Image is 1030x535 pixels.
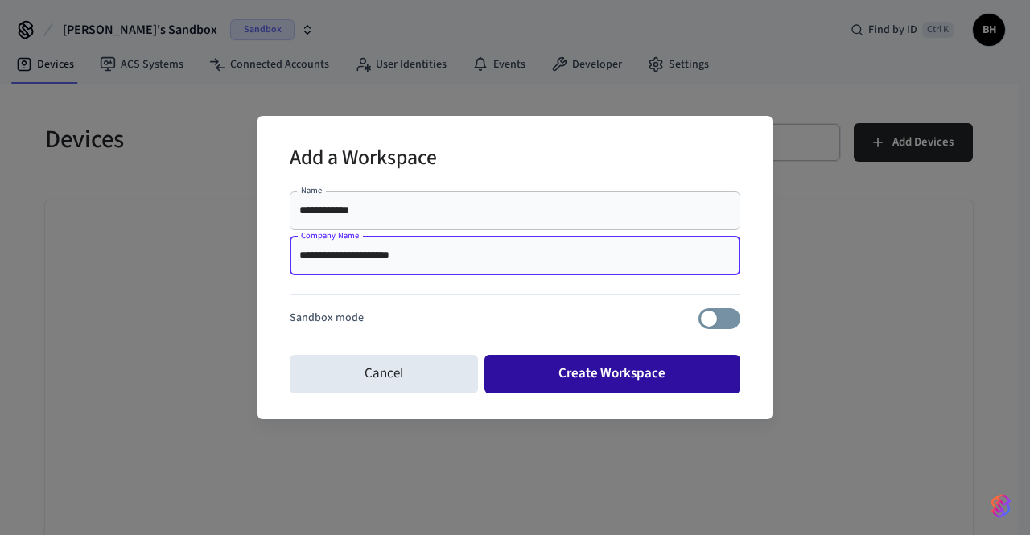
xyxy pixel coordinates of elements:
[301,229,359,241] label: Company Name
[290,355,478,393] button: Cancel
[290,135,437,184] h2: Add a Workspace
[991,493,1011,519] img: SeamLogoGradient.69752ec5.svg
[484,355,741,393] button: Create Workspace
[301,184,322,196] label: Name
[290,310,364,327] p: Sandbox mode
